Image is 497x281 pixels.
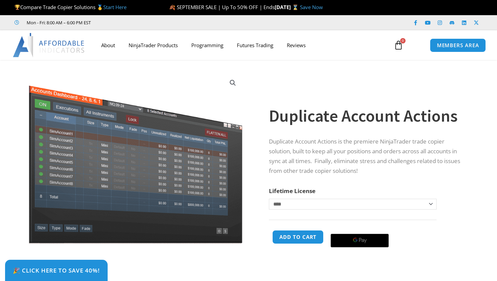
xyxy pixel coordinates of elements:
[15,4,127,10] span: Compare Trade Copier Solutions 🥇
[400,38,406,43] span: 0
[94,37,388,53] nav: Menu
[185,37,230,53] a: Programming
[230,37,280,53] a: Futures Trading
[169,4,275,10] span: 🍂 SEPTEMBER SALE | Up To 50% OFF | Ends
[300,4,323,10] a: Save Now
[272,230,324,244] button: Add to cart
[269,187,315,195] label: Lifetime License
[122,37,185,53] a: NinjaTrader Products
[331,234,389,247] button: Buy with GPay
[437,43,479,48] span: MEMBERS AREA
[15,5,20,10] img: 🏆
[25,19,91,27] span: Mon - Fri: 8:00 AM – 6:00 PM EST
[5,260,108,281] a: 🎉 Click Here to save 40%!
[13,268,100,273] span: 🎉 Click Here to save 40%!
[384,35,413,55] a: 0
[227,77,239,89] a: View full-screen image gallery
[280,37,312,53] a: Reviews
[13,33,85,57] img: LogoAI | Affordable Indicators – NinjaTrader
[430,38,486,52] a: MEMBERS AREA
[100,19,201,26] iframe: Customer reviews powered by Trustpilot
[269,104,466,128] h1: Duplicate Account Actions
[103,4,127,10] a: Start Here
[27,72,244,244] img: Screenshot 2024-08-26 15414455555 | Affordable Indicators – NinjaTrader
[275,4,300,10] strong: [DATE] ⌛
[269,137,466,176] p: Duplicate Account Actions is the premiere NinjaTrader trade copier solution, built to keep all yo...
[94,37,122,53] a: About
[329,229,390,230] iframe: Secure payment input frame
